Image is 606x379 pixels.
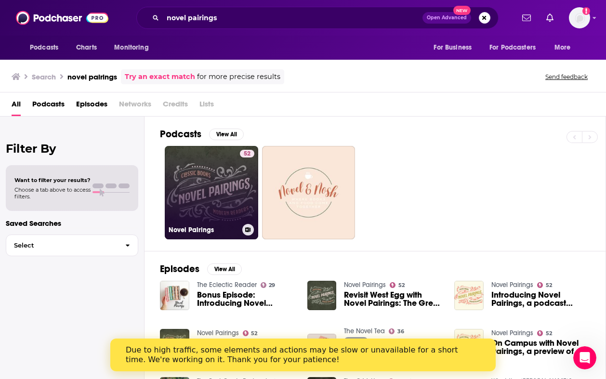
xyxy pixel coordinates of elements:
a: Novel Pairings [491,329,533,337]
button: View All [209,129,244,140]
h3: Search [32,72,56,81]
img: 165. Celebrate Novel Pairings with Chelsey and Sara with a Farewell Q&A [160,329,189,358]
span: 29 [269,283,275,288]
img: User Profile [569,7,590,28]
span: for more precise results [197,71,280,82]
input: Search podcasts, credits, & more... [163,10,422,26]
span: 52 [251,331,257,336]
a: 52 [240,150,254,157]
a: On Campus with Novel Pairings, a preview of our back to school fall season and books that feel li... [491,339,590,355]
button: open menu [23,39,71,57]
a: 29 [261,282,276,288]
a: PodcastsView All [160,128,244,140]
span: 52 [398,283,405,288]
h3: novel pairings [67,72,117,81]
iframe: Intercom live chat banner [110,339,496,371]
h3: Novel Pairings [169,226,238,234]
span: For Business [434,41,472,54]
h2: Episodes [160,263,199,275]
iframe: Intercom live chat [573,346,596,369]
span: Choose a tab above to access filters. [14,186,91,200]
a: Show notifications dropdown [542,10,557,26]
span: Lists [199,96,214,116]
a: Novel Pairings [344,281,386,289]
button: open menu [548,39,583,57]
img: Revisit West Egg with Novel Pairings: The Great Gatsby by F. Scott Fitzgerald [307,281,337,310]
a: 52Novel Pairings [165,146,258,239]
span: Logged in as isaacsongster [569,7,590,28]
a: Novel Pairings [197,329,239,337]
span: Networks [119,96,151,116]
img: Bonus Episode: Introducing Novel Pairings [160,281,189,310]
button: Select [6,235,138,256]
a: All [12,96,21,116]
div: Search podcasts, credits, & more... [136,7,499,29]
span: Podcasts [30,41,58,54]
a: Podcasts [32,96,65,116]
img: On Campus with Novel Pairings, a preview of our back to school fall season and books that feel li... [454,329,484,358]
a: Episodes [76,96,107,116]
button: open menu [427,39,484,57]
a: The Novel Tea [344,327,385,335]
p: Saved Searches [6,219,138,228]
h2: Podcasts [160,128,201,140]
a: Try an exact match [125,71,195,82]
span: Revisit West Egg with Novel Pairings: The Great Gatsby by F. [PERSON_NAME] [344,291,443,307]
span: Select [6,242,118,248]
span: New [453,6,471,15]
button: Send feedback [542,73,591,81]
button: open menu [483,39,550,57]
a: Revisit West Egg with Novel Pairings: The Great Gatsby by F. Scott Fitzgerald [344,291,443,307]
a: Charts [70,39,103,57]
span: 36 [397,329,404,334]
a: Bonus Episode: Introducing Novel Pairings [197,291,296,307]
span: 52 [546,331,552,336]
a: EpisodesView All [160,263,242,275]
a: 52 [243,330,258,336]
span: 52 [546,283,552,288]
a: 52 [537,282,552,288]
span: More [554,41,571,54]
a: Novel Pairings [491,281,533,289]
img: Introducing Novel Pairings, a podcast dedicated to making the classics readable, relevant, and fun [454,281,484,310]
img: Podchaser - Follow, Share and Rate Podcasts [16,9,108,27]
span: 52 [244,149,250,159]
button: Show profile menu [569,7,590,28]
img: How to Read Like an English Teacher with Novel Pairings [307,334,337,363]
span: Open Advanced [427,15,467,20]
a: 52 [537,330,552,336]
svg: Add a profile image [582,7,590,15]
span: Credits [163,96,188,116]
h2: Filter By [6,142,138,156]
span: For Podcasters [489,41,536,54]
a: 52 [390,282,405,288]
a: 36 [389,328,404,334]
span: Monitoring [114,41,148,54]
button: open menu [107,39,161,57]
button: View All [207,263,242,275]
span: Want to filter your results? [14,177,91,183]
span: Charts [76,41,97,54]
button: Open AdvancedNew [422,12,471,24]
a: Show notifications dropdown [518,10,535,26]
a: The Eclectic Reader [197,281,257,289]
a: Introducing Novel Pairings, a podcast dedicated to making the classics readable, relevant, and fun [491,291,590,307]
